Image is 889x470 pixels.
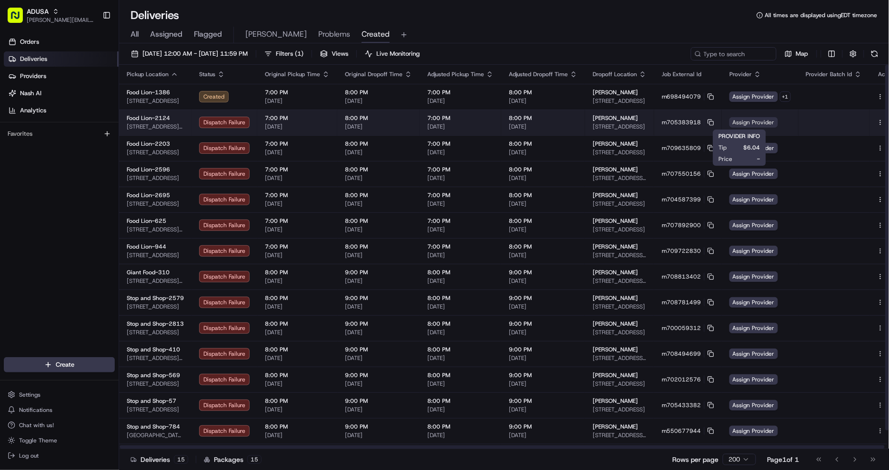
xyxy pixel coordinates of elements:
[509,226,577,233] span: [DATE]
[509,371,577,379] span: 9:00 PM
[345,166,412,173] span: 8:00 PM
[345,174,412,182] span: [DATE]
[20,89,41,98] span: Nash AI
[345,423,412,430] span: 9:00 PM
[162,94,173,105] button: Start new chat
[345,226,412,233] span: [DATE]
[593,174,647,182] span: [STREET_ADDRESS][PERSON_NAME][PERSON_NAME]
[127,277,184,285] span: [STREET_ADDRESS][PERSON_NAME]
[204,455,262,464] div: Packages
[84,148,104,155] span: [DATE]
[345,294,412,302] span: 9:00 PM
[593,431,647,439] span: [STREET_ADDRESS][PERSON_NAME]
[4,126,115,141] div: Favorites
[127,47,252,60] button: [DATE] 12:00 AM - [DATE] 11:59 PM
[729,297,778,308] span: Assign Provider
[345,303,412,310] span: [DATE]
[593,243,638,250] span: [PERSON_NAME]
[662,221,701,229] span: m707892900
[662,324,701,332] span: m700059312
[43,100,131,108] div: We're available if you need us!
[4,449,115,462] button: Log out
[265,191,330,199] span: 7:00 PM
[345,89,412,96] span: 8:00 PM
[427,320,494,328] span: 8:00 PM
[593,294,638,302] span: [PERSON_NAME]
[509,70,568,78] span: Adjusted Dropoff Time
[427,174,494,182] span: [DATE]
[6,183,77,200] a: 📗Knowledge Base
[127,320,184,328] span: Stop and Shop-2813
[427,200,494,208] span: [DATE]
[593,226,647,233] span: [STREET_ADDRESS]
[265,89,330,96] span: 7:00 PM
[19,452,39,460] span: Log out
[593,140,638,148] span: [PERSON_NAME]
[729,426,778,436] span: Assign Provider
[142,50,248,58] span: [DATE] 12:00 AM - [DATE] 11:59 PM
[662,401,701,409] span: m705433382
[729,194,778,205] span: Assign Provider
[593,123,647,130] span: [STREET_ADDRESS]
[662,427,714,435] button: m550677944
[662,350,701,358] span: m708494699
[345,354,412,362] span: [DATE]
[729,117,778,128] span: Assign Provider
[127,97,184,105] span: [STREET_ADDRESS]
[509,114,577,122] span: 8:00 PM
[345,140,412,148] span: 8:00 PM
[127,89,170,96] span: Food Lion-1386
[593,320,638,328] span: [PERSON_NAME]
[662,93,701,100] span: m698494079
[427,303,494,310] span: [DATE]
[332,50,348,58] span: Views
[509,320,577,328] span: 9:00 PM
[427,166,494,173] span: 7:00 PM
[719,155,733,163] span: Price
[376,50,420,58] span: Live Monitoring
[127,380,184,388] span: [STREET_ADDRESS]
[593,97,647,105] span: [STREET_ADDRESS]
[729,271,778,282] span: Assign Provider
[127,200,184,208] span: [STREET_ADDRESS]
[345,97,412,105] span: [DATE]
[345,329,412,336] span: [DATE]
[43,91,156,100] div: Start new chat
[345,371,412,379] span: 9:00 PM
[148,122,173,133] button: See all
[127,140,170,148] span: Food Lion-2203
[729,349,778,359] span: Assign Provider
[662,376,701,383] span: m702012576
[20,38,39,46] span: Orders
[593,166,638,173] span: [PERSON_NAME]
[780,91,791,102] button: +1
[20,55,47,63] span: Deliveries
[427,89,494,96] span: 7:00 PM
[427,397,494,405] span: 8:00 PM
[427,380,494,388] span: [DATE]
[662,70,701,78] span: Job External Id
[593,217,638,225] span: [PERSON_NAME]
[10,91,27,108] img: 1736555255976-a54dd68f-1ca7-489b-9aae-adbdc363a1c4
[427,251,494,259] span: [DATE]
[20,106,46,115] span: Analytics
[662,221,714,229] button: m707892900
[127,431,184,439] span: [GEOGRAPHIC_DATA] 01247, [GEOGRAPHIC_DATA]
[593,200,647,208] span: [STREET_ADDRESS]
[345,114,412,122] span: 8:00 PM
[662,376,714,383] button: m702012576
[127,294,184,302] span: Stop and Shop-2579
[593,114,638,122] span: [PERSON_NAME]
[265,200,330,208] span: [DATE]
[77,183,157,200] a: 💻API Documentation
[194,29,222,40] span: Flagged
[150,29,182,40] span: Assigned
[427,354,494,362] span: [DATE]
[4,34,119,50] a: Orders
[509,431,577,439] span: [DATE]
[806,70,852,78] span: Provider Batch Id
[245,29,307,40] span: [PERSON_NAME]
[4,403,115,417] button: Notifications
[27,16,95,24] button: [PERSON_NAME][EMAIL_ADDRESS][DOMAIN_NAME]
